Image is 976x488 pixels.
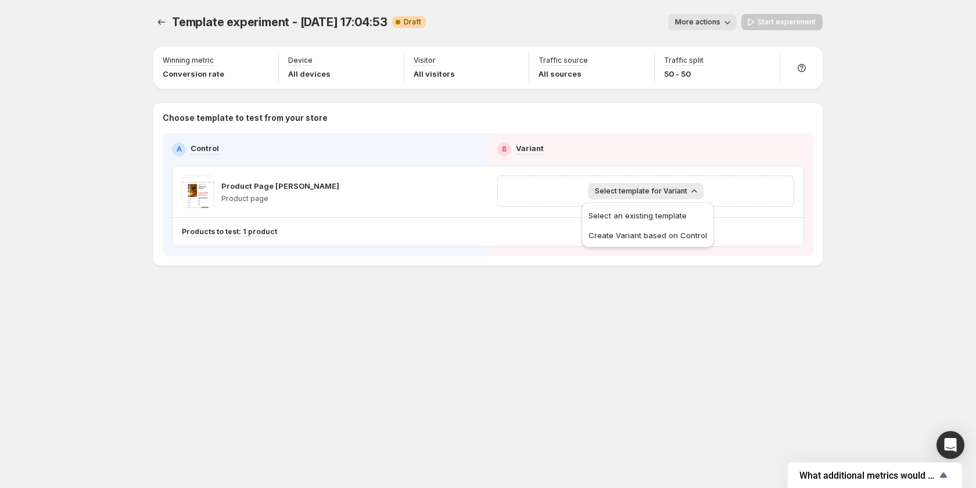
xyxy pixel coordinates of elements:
[177,145,182,154] h2: A
[589,231,707,240] span: Create Variant based on Control
[182,175,214,208] img: Product Page dân văn phòng
[675,17,720,27] span: More actions
[502,145,507,154] h2: B
[414,68,455,80] p: All visitors
[172,15,387,29] span: Template experiment - [DATE] 17:04:53
[191,142,219,154] p: Control
[936,431,964,459] div: Open Intercom Messenger
[221,194,339,203] p: Product page
[288,68,331,80] p: All devices
[516,142,544,154] p: Variant
[163,56,214,65] p: Winning metric
[288,56,313,65] p: Device
[414,56,436,65] p: Visitor
[664,68,704,80] p: 50 - 50
[588,183,704,199] button: Select template for Variant
[799,470,936,481] span: What additional metrics would you like to include in the report?
[153,14,170,30] button: Experiments
[182,227,277,236] p: Products to test: 1 product
[163,68,224,80] p: Conversion rate
[221,180,339,192] p: Product Page [PERSON_NAME]
[595,186,687,196] span: Select template for Variant
[585,206,711,224] button: Select an existing template
[539,56,588,65] p: Traffic source
[799,468,950,482] button: Show survey - What additional metrics would you like to include in the report?
[539,68,588,80] p: All sources
[589,211,687,220] span: Select an existing template
[163,112,813,124] p: Choose template to test from your store
[585,225,711,244] button: Create Variant based on Control
[664,56,704,65] p: Traffic split
[404,17,421,27] span: Draft
[668,14,737,30] button: More actions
